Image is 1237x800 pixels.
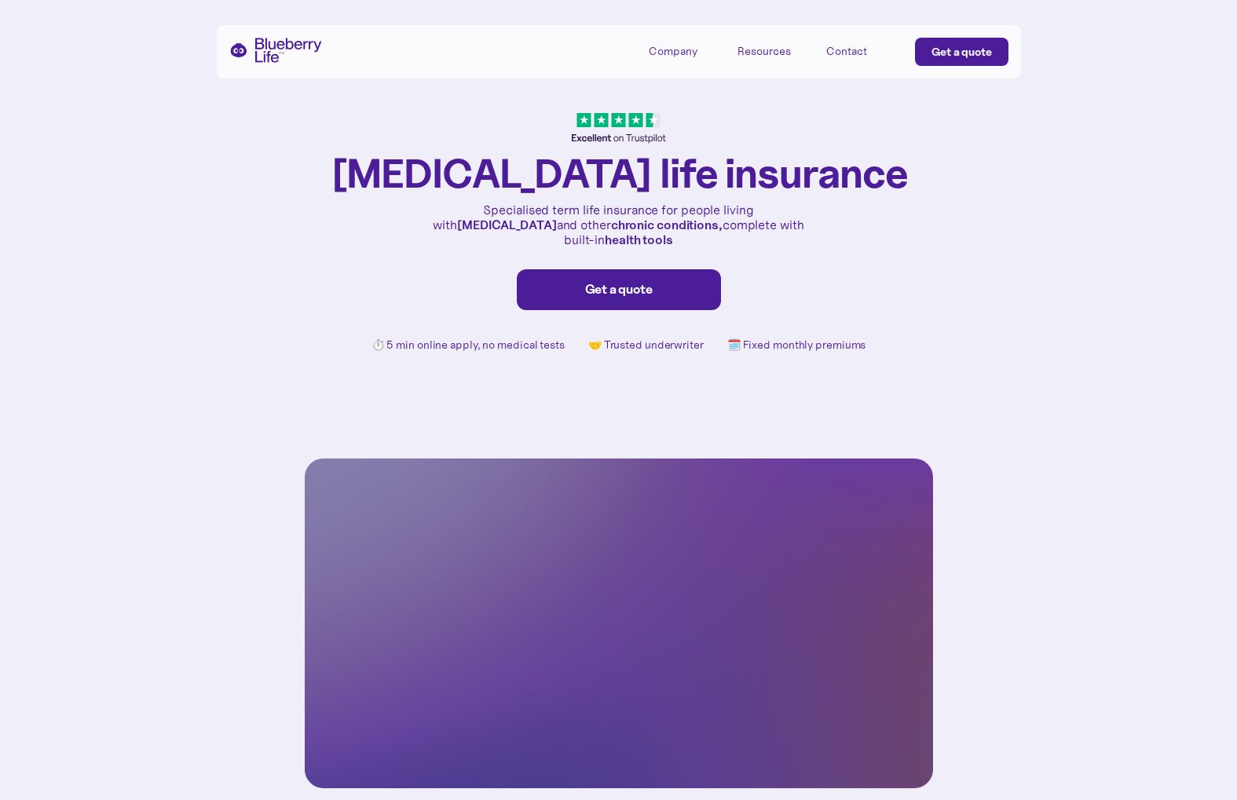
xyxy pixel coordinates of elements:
p: Specialised term life insurance for people living with and other complete with built-in [430,203,807,248]
strong: chronic conditions, [611,217,723,232]
div: Get a quote [533,282,705,298]
a: Contact [826,38,897,64]
p: 🤝 Trusted underwriter [588,338,704,352]
strong: health tools [605,232,673,247]
h1: [MEDICAL_DATA] life insurance [330,152,908,195]
strong: [MEDICAL_DATA] [457,217,557,232]
a: Get a quote [517,269,721,310]
div: Company [649,45,697,58]
div: Resources [737,45,791,58]
div: Get a quote [931,44,992,60]
a: Get a quote [915,38,1008,66]
div: Company [649,38,719,64]
p: 🗓️ Fixed monthly premiums [727,338,866,352]
p: ⏱️ 5 min online apply, no medical tests [371,338,565,352]
a: home [229,38,322,63]
div: Resources [737,38,808,64]
div: Contact [826,45,867,58]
